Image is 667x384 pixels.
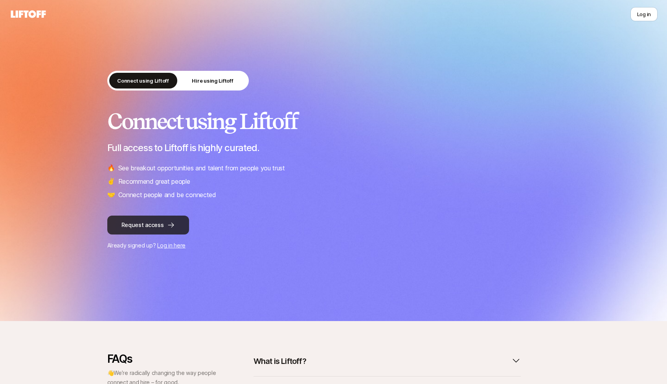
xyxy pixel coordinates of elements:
[118,163,285,173] p: See breakout opportunities and talent from people you trust
[118,190,216,200] p: Connect people and be connected
[254,356,306,367] p: What is Liftoff?
[107,190,115,200] span: 🤝
[117,77,169,85] p: Connect using Liftoff
[107,142,560,153] p: Full access to Liftoff is highly curated.
[630,7,658,21] button: Log in
[157,242,186,249] a: Log in here
[254,353,521,370] button: What is Liftoff?
[107,353,217,365] p: FAQs
[107,216,560,234] a: Request access
[107,241,560,250] p: Already signed up?
[118,176,190,186] p: Recommend great people
[107,216,189,234] button: Request access
[107,109,560,133] h2: Connect using Liftoff
[107,163,115,173] span: 🔥
[192,77,233,85] p: Hire using Liftoff
[107,176,115,186] span: ✌️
